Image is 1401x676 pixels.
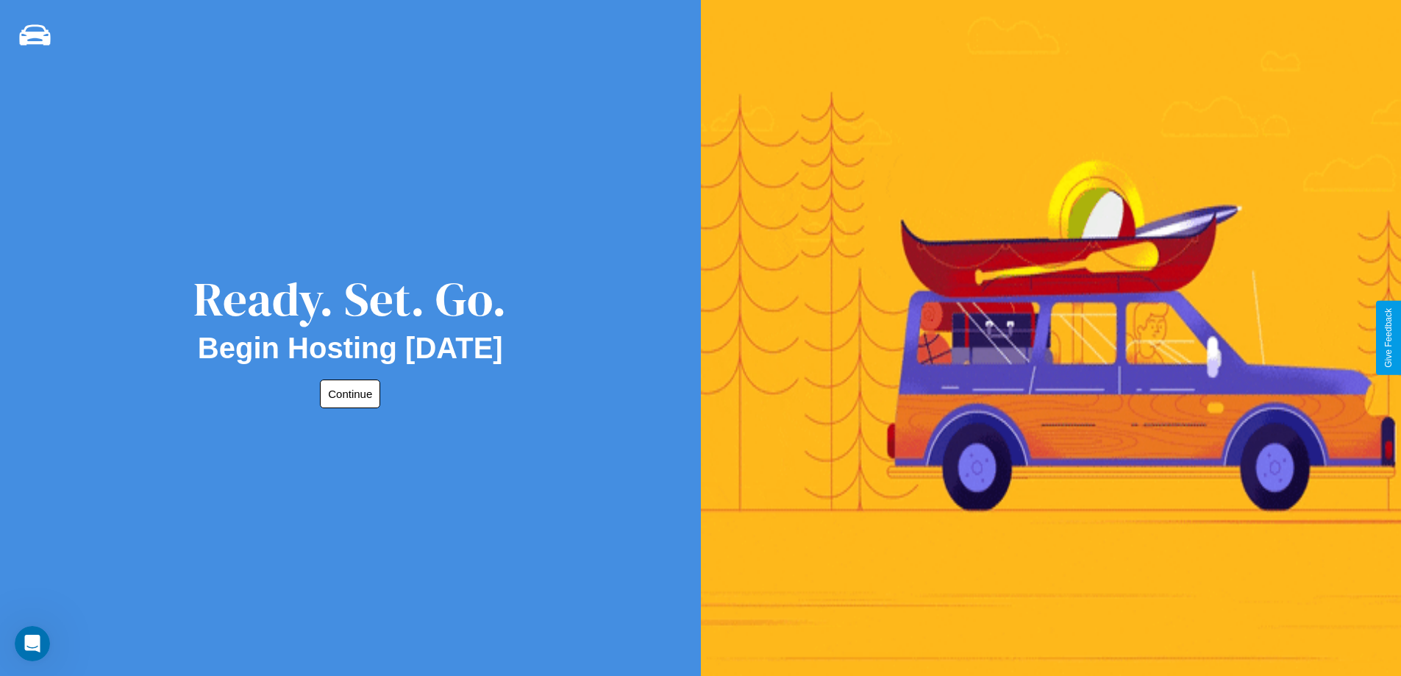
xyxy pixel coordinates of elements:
div: Give Feedback [1383,308,1394,368]
button: Continue [320,380,380,408]
div: Ready. Set. Go. [193,266,507,332]
h2: Begin Hosting [DATE] [198,332,503,365]
iframe: Intercom live chat [15,626,50,661]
